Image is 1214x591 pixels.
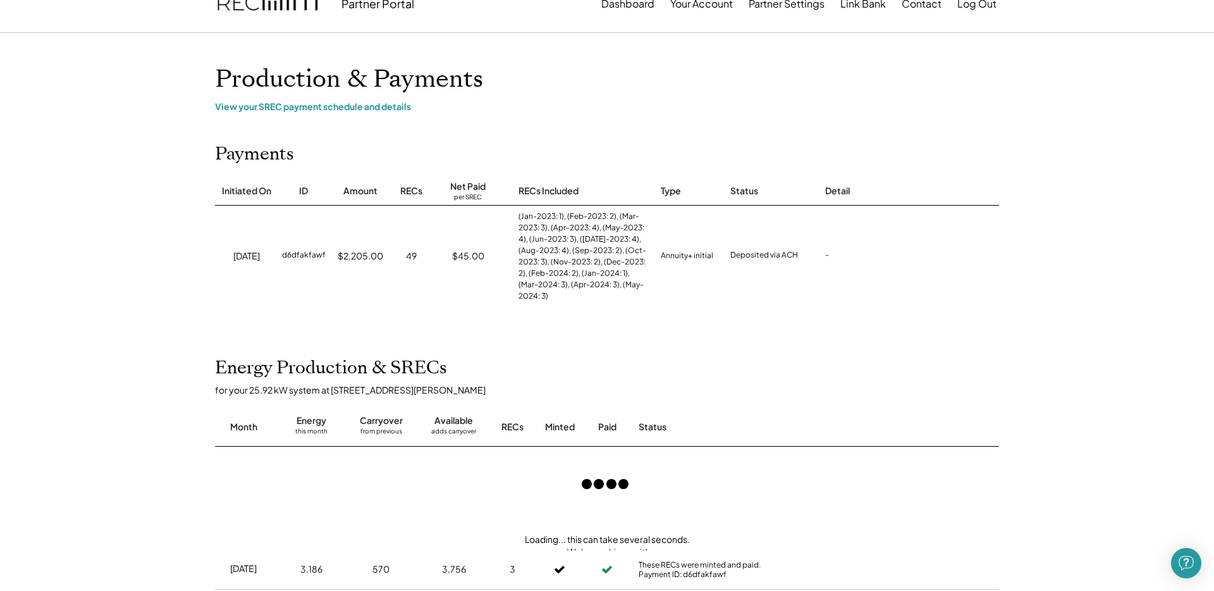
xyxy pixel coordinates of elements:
div: [DATE] [233,250,260,263]
div: per SREC [454,193,482,202]
div: These RECs were minted and paid. Payment ID: d6dfakfawf [639,560,854,580]
div: Detail [825,185,850,197]
div: [DATE] [230,563,257,575]
div: Minted [545,421,575,433]
div: Status [639,421,854,433]
h2: Energy Production & SRECs [215,358,447,379]
div: this month [295,427,328,440]
div: Paid [598,421,616,433]
div: 3,756 [442,563,466,576]
div: RECs [400,185,422,197]
div: d6dfakfawf [282,250,326,263]
div: Available [434,414,473,427]
h2: Payments [215,144,294,165]
div: Energy [297,414,326,427]
div: - [825,250,829,263]
div: $45.00 [452,250,484,263]
div: 49 [406,250,417,263]
div: ID [299,185,308,197]
div: View your SREC payment schedule and details [215,101,999,112]
div: adds carryover [431,427,476,440]
div: Loading... this can take several seconds. We're working on it! [202,533,1012,558]
div: 3 [510,563,515,576]
div: for your 25.92 kW system at [STREET_ADDRESS][PERSON_NAME] [215,384,1012,395]
div: Annuity+ initial [661,250,713,263]
div: RECs [501,421,524,433]
div: $2,205.00 [338,250,383,263]
div: 3,186 [300,563,322,576]
div: Deposited via ACH [730,250,798,263]
div: Amount [343,185,377,197]
div: Month [230,421,257,433]
h1: Production & Payments [215,65,999,94]
div: 570 [372,563,389,576]
div: Carryover [360,414,403,427]
div: (Jan-2023: 1), (Feb-2023: 2), (Mar-2023: 3), (Apr-2023: 4), (May-2023: 4), (Jun-2023: 3), ([DATE]... [518,211,648,302]
div: Status [730,185,758,197]
div: Initiated On [222,185,271,197]
div: Type [661,185,681,197]
div: Net Paid [450,180,486,193]
div: Open Intercom Messenger [1171,548,1201,578]
div: from previous [360,427,402,440]
div: RECs Included [518,185,579,197]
